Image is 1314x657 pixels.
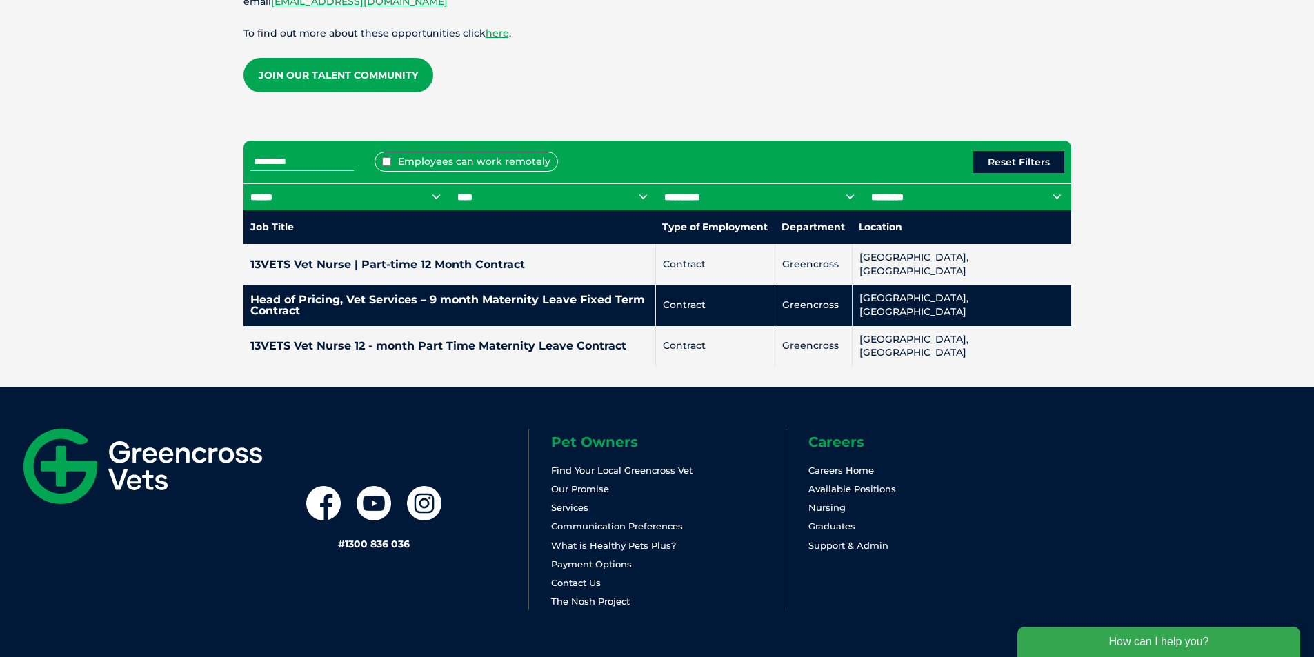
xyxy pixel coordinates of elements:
a: Nursing [808,502,846,513]
td: Contract [655,244,775,285]
a: Services [551,502,588,513]
td: Greencross [775,285,852,325]
nobr: Job Title [250,221,294,233]
a: here [486,27,509,39]
a: Support & Admin [808,540,888,551]
a: The Nosh Project [551,596,630,607]
h4: 13VETS Vet Nurse 12 - month Part Time Maternity Leave Contract [250,341,648,352]
nobr: Department [782,221,845,233]
a: Available Positions [808,483,896,494]
a: Payment Options [551,558,632,569]
span: # [338,538,345,550]
nobr: Type of Employment [662,221,768,233]
a: Careers Home [808,465,874,476]
td: Contract [655,285,775,325]
h4: 13VETS Vet Nurse | Part-time 12 Month Contract [250,259,648,270]
td: Greencross [775,244,852,285]
td: [GEOGRAPHIC_DATA], [GEOGRAPHIC_DATA] [852,285,1071,325]
a: Contact Us [551,577,601,588]
td: [GEOGRAPHIC_DATA], [GEOGRAPHIC_DATA] [852,244,1071,285]
button: Reset Filters [973,151,1064,173]
a: Communication Preferences [551,520,683,532]
a: Find Your Local Greencross Vet [551,465,693,476]
a: Join our Talent Community [243,58,433,92]
h6: Careers [808,435,1043,449]
nobr: Location [859,221,902,233]
a: Graduates [808,520,855,532]
td: Greencross [775,326,852,367]
a: #1300 836 036 [338,538,410,550]
p: To find out more about these opportunities click . [243,26,1071,41]
h6: Pet Owners [551,435,786,449]
a: What is Healthy Pets Plus? [551,540,676,551]
h4: Head of Pricing, Vet Services – 9 month Maternity Leave Fixed Term Contract [250,294,648,316]
td: Contract [655,326,775,367]
input: Employees can work remotely [382,157,391,166]
a: Our Promise [551,483,609,494]
label: Employees can work remotely [375,152,558,172]
td: [GEOGRAPHIC_DATA], [GEOGRAPHIC_DATA] [852,326,1071,367]
div: How can I help you? [8,8,291,39]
